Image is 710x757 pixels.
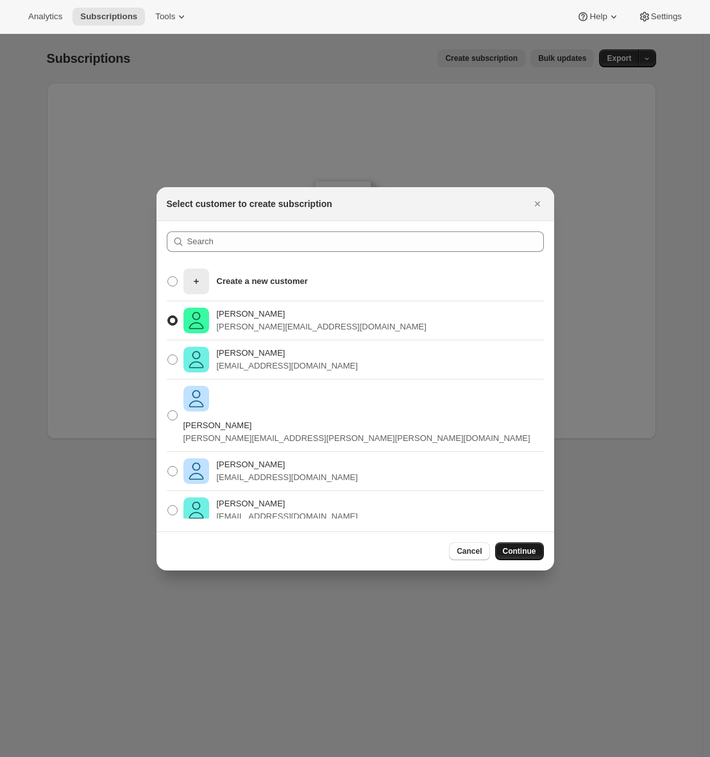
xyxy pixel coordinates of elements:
[217,510,358,523] p: [EMAIL_ADDRESS][DOMAIN_NAME]
[217,497,358,510] p: [PERSON_NAME]
[155,12,175,22] span: Tools
[21,8,70,26] button: Analytics
[217,347,358,360] p: [PERSON_NAME]
[217,275,308,288] p: Create a new customer
[183,419,530,432] p: [PERSON_NAME]
[630,8,689,26] button: Settings
[503,546,536,556] span: Continue
[28,12,62,22] span: Analytics
[217,360,358,372] p: [EMAIL_ADDRESS][DOMAIN_NAME]
[528,195,546,213] button: Close
[167,197,332,210] h2: Select customer to create subscription
[217,458,358,471] p: [PERSON_NAME]
[457,546,482,556] span: Cancel
[187,231,544,252] input: Search
[651,12,682,22] span: Settings
[183,432,530,445] p: [PERSON_NAME][EMAIL_ADDRESS][PERSON_NAME][PERSON_NAME][DOMAIN_NAME]
[72,8,145,26] button: Subscriptions
[148,8,196,26] button: Tools
[217,308,427,320] p: [PERSON_NAME]
[80,12,137,22] span: Subscriptions
[217,471,358,484] p: [EMAIL_ADDRESS][DOMAIN_NAME]
[495,542,544,560] button: Continue
[449,542,489,560] button: Cancel
[569,8,627,26] button: Help
[217,320,427,333] p: [PERSON_NAME][EMAIL_ADDRESS][DOMAIN_NAME]
[589,12,607,22] span: Help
